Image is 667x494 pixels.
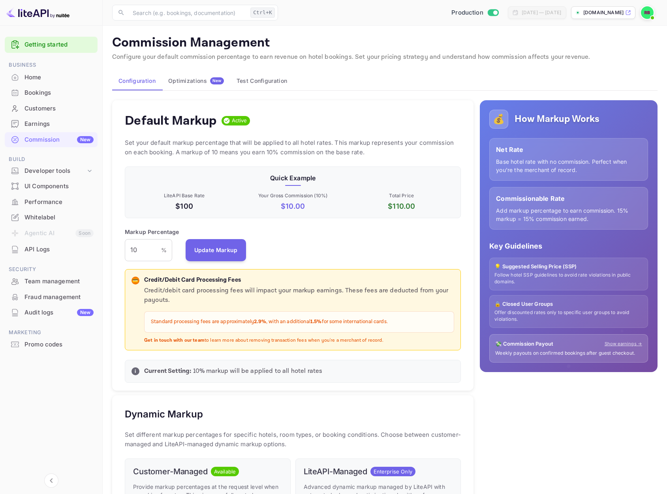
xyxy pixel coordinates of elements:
div: Fraud management [24,293,94,302]
a: API Logs [5,242,98,256]
p: Offer discounted rates only to specific user groups to avoid violations. [494,309,643,323]
strong: 2.9% [254,318,266,325]
span: Marketing [5,328,98,337]
p: [DOMAIN_NAME] [583,9,624,16]
div: Audit logsNew [5,305,98,320]
a: Performance [5,195,98,209]
div: Performance [5,195,98,210]
div: Developer tools [5,164,98,178]
button: Test Configuration [230,71,293,90]
span: Business [5,61,98,69]
div: Audit logs [24,308,94,317]
a: Earnings [5,116,98,131]
div: Bookings [24,88,94,97]
p: Weekly payouts on confirmed bookings after guest checkout. [495,350,642,357]
a: Home [5,70,98,84]
div: API Logs [24,245,94,254]
div: Customers [24,104,94,113]
div: Earnings [24,120,94,129]
span: Security [5,265,98,274]
a: UI Components [5,179,98,193]
p: Base hotel rate with no commission. Perfect when you're the merchant of record. [496,157,641,174]
p: $100 [132,201,237,211]
button: Collapse navigation [44,473,58,488]
div: New [77,309,94,316]
span: New [210,78,224,83]
div: Performance [24,198,94,207]
p: 💸 Commission Payout [495,340,553,348]
input: Search (e.g. bookings, documentation) [128,5,247,21]
h5: How Markup Works [515,113,599,125]
p: Total Price [349,192,454,199]
p: Add markup percentage to earn commission. 15% markup = 15% commission earned. [496,206,641,223]
p: Quick Example [132,173,454,183]
img: LiteAPI logo [6,6,70,19]
div: Earnings [5,116,98,132]
div: Bookings [5,85,98,101]
div: Whitelabel [24,213,94,222]
p: Markup Percentage [125,228,179,236]
a: Whitelabel [5,210,98,225]
div: Promo codes [24,340,94,349]
p: Net Rate [496,145,641,154]
p: Follow hotel SSP guidelines to avoid rate violations in public domains. [494,272,643,285]
p: Credit/debit card processing fees will impact your markup earnings. These fees are deducted from ... [144,286,454,305]
a: Show earnings → [605,341,642,347]
a: Fraud management [5,290,98,304]
div: Developer tools [24,167,86,176]
p: Configure your default commission percentage to earn revenue on hotel bookings. Set your pricing ... [112,52,658,62]
p: to learn more about removing transaction fees when you're a merchant of record. [144,337,454,344]
p: Key Guidelines [489,241,648,251]
div: UI Components [24,182,94,191]
input: 0 [125,239,161,261]
div: Home [24,73,94,82]
a: Promo codes [5,337,98,352]
p: $ 110.00 [349,201,454,211]
strong: Current Setting: [144,367,191,375]
a: Getting started [24,40,94,49]
p: % [161,246,167,254]
h6: LiteAPI-Managed [304,467,367,476]
img: RaSheem Barnett [641,6,654,19]
h6: Customer-Managed [133,467,208,476]
p: 🔒 Closed User Groups [494,300,643,308]
span: Production [451,8,483,17]
div: Team management [24,277,94,286]
p: 💰 [493,112,505,126]
h5: Dynamic Markup [125,408,203,421]
span: Enterprise Only [370,468,415,476]
div: Ctrl+K [250,7,275,18]
p: Set your default markup percentage that will be applied to all hotel rates. This markup represent... [125,138,461,157]
span: Build [5,155,98,164]
strong: Get in touch with our team [144,337,205,343]
a: Bookings [5,85,98,100]
div: Getting started [5,37,98,53]
a: Audit logsNew [5,305,98,320]
p: Credit/Debit Card Processing Fees [144,276,454,285]
div: Commission [24,135,94,144]
a: Team management [5,274,98,288]
button: Configuration [112,71,162,90]
p: Set different markup percentages for specific hotels, room types, or booking conditions. Choose b... [125,430,461,449]
div: New [77,136,94,143]
p: Commission Management [112,35,658,51]
p: 💡 Suggested Selling Price (SSP) [494,263,643,271]
p: Commissionable Rate [496,194,641,203]
div: Fraud management [5,290,98,305]
div: [DATE] — [DATE] [522,9,561,16]
a: Customers [5,101,98,116]
div: Home [5,70,98,85]
div: UI Components [5,179,98,194]
p: Standard processing fees are approximately , with an additional for some international cards. [151,318,447,326]
p: LiteAPI Base Rate [132,192,237,199]
div: Switch to Sandbox mode [448,8,502,17]
strong: 1.5% [310,318,322,325]
p: i [135,368,136,375]
div: Optimizations [168,77,224,84]
h4: Default Markup [125,113,217,129]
